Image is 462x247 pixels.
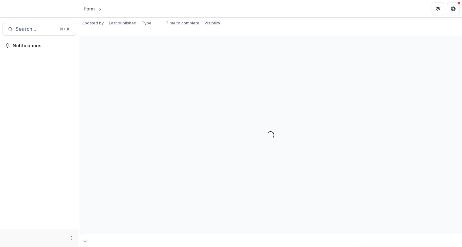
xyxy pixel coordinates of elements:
[82,20,104,26] p: Updated by
[204,20,220,26] p: Visibility
[3,41,76,51] button: Notifications
[84,5,95,12] div: Form
[3,23,76,36] button: Search...
[432,3,444,15] button: Partners
[142,20,152,26] p: Type
[166,20,199,26] p: Time to complete
[447,3,459,15] button: Get Help
[13,43,74,49] span: Notifications
[58,26,71,33] div: ⌘ + K
[16,26,56,32] span: Search...
[109,20,136,26] p: Last published
[82,4,130,13] nav: breadcrumb
[82,4,97,13] a: Form
[67,234,75,242] button: More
